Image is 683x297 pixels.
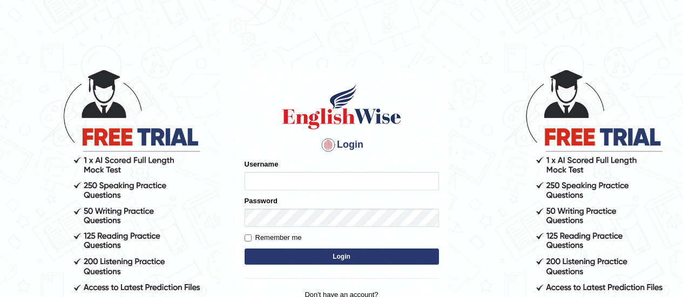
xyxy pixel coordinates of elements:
[245,248,439,265] button: Login
[245,159,279,169] label: Username
[280,82,403,131] img: Logo of English Wise sign in for intelligent practice with AI
[245,232,302,243] label: Remember me
[245,234,252,241] input: Remember me
[245,136,439,154] h4: Login
[245,196,278,206] label: Password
